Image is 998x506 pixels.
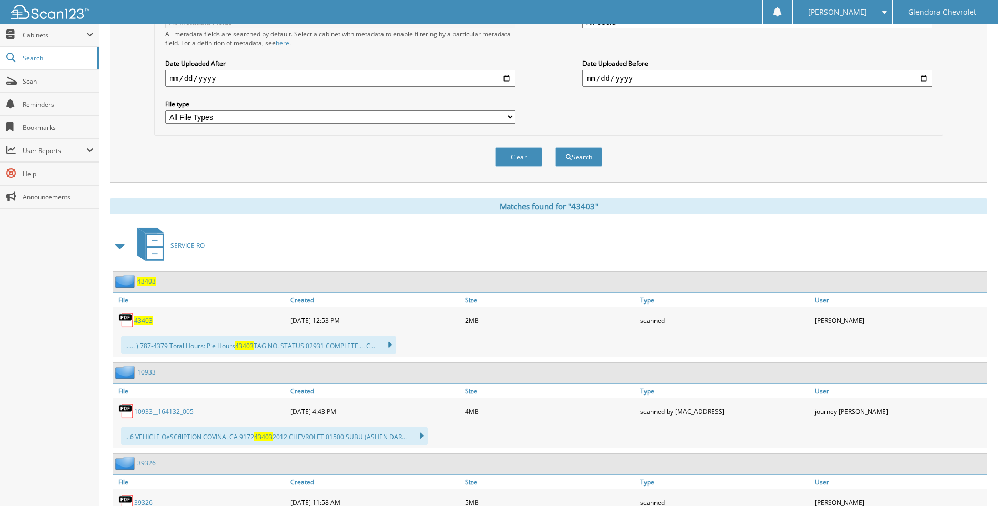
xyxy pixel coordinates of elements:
input: end [582,70,932,87]
img: PDF.png [118,312,134,328]
a: Size [462,293,637,307]
a: 43403 [134,316,153,325]
div: journey [PERSON_NAME] [812,401,987,422]
label: Date Uploaded Before [582,59,932,68]
a: Size [462,475,637,489]
span: Search [23,54,92,63]
span: Bookmarks [23,123,94,132]
a: User [812,293,987,307]
a: SERVICE RO [131,225,205,266]
div: scanned [638,310,812,331]
div: 4MB [462,401,637,422]
a: File [113,293,288,307]
a: Created [288,384,462,398]
span: 43403 [235,341,254,350]
a: Created [288,293,462,307]
a: Type [638,475,812,489]
span: 43403 [254,432,273,441]
img: PDF.png [118,403,134,419]
span: Glendora Chevrolet [908,9,976,15]
label: Date Uploaded After [165,59,515,68]
img: scan123-logo-white.svg [11,5,89,19]
img: folder2.png [115,457,137,470]
span: User Reports [23,146,86,155]
a: User [812,475,987,489]
button: Clear [495,147,542,167]
span: SERVICE RO [170,241,205,250]
div: All metadata fields are searched by default. Select a cabinet with metadata to enable filtering b... [165,29,515,47]
a: here [276,38,289,47]
a: 39326 [137,459,156,468]
a: Type [638,384,812,398]
a: Size [462,384,637,398]
a: 10933__164132_005 [134,407,194,416]
iframe: Chat Widget [945,456,998,506]
div: Matches found for "43403" [110,198,987,214]
label: File type [165,99,515,108]
div: [DATE] 12:53 PM [288,310,462,331]
a: Created [288,475,462,489]
span: Cabinets [23,31,86,39]
span: Scan [23,77,94,86]
span: Reminders [23,100,94,109]
a: 43403 [137,277,156,286]
a: Type [638,293,812,307]
button: Search [555,147,602,167]
span: Help [23,169,94,178]
div: scanned by [MAC_ADDRESS] [638,401,812,422]
span: Announcements [23,193,94,201]
a: 10933 [137,368,156,377]
div: [DATE] 4:43 PM [288,401,462,422]
div: [PERSON_NAME] [812,310,987,331]
img: folder2.png [115,366,137,379]
a: File [113,384,288,398]
a: File [113,475,288,489]
img: folder2.png [115,275,137,288]
div: ...... ) 787-4379 Total Hours: Pie Hours TAG NO. STATUS 02931 COMPLETE ... C... [121,336,396,354]
div: ...6 VEHICLE OeSCfllPTION COVINA. CA 9172 2012 CHEVROLET 01500 SUBU (ASHEN DAR... [121,427,428,445]
a: User [812,384,987,398]
span: [PERSON_NAME] [808,9,867,15]
input: start [165,70,515,87]
div: 2MB [462,310,637,331]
